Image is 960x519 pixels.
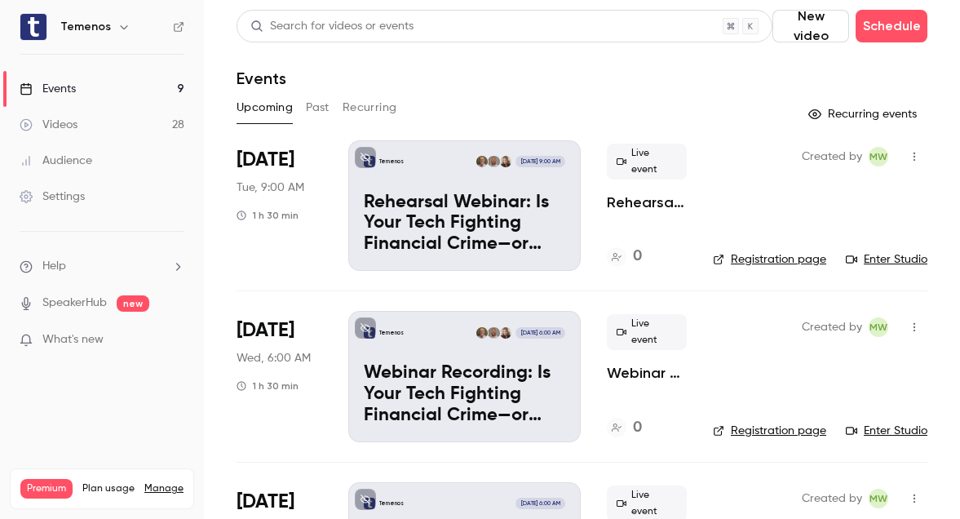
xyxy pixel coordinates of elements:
span: [DATE] 6:00 AM [515,327,564,339]
p: Temenos [379,329,404,337]
button: Recurring events [801,101,927,127]
h1: Events [237,69,286,88]
div: Audience [20,153,92,169]
div: Search for videos or events [250,18,414,35]
img: Peter Banham [476,156,488,167]
span: [DATE] [237,489,294,515]
a: Rehearsal Webinar: Is Your Tech Fighting Financial Crime—or Fueling It?TemenosIrene DravillaIoann... [348,140,581,271]
a: Registration page [713,423,826,439]
span: new [117,295,149,312]
p: Temenos [379,157,404,166]
img: Irene Dravilla [500,156,511,167]
span: MW [869,147,887,166]
span: [DATE] [237,147,294,173]
h4: 0 [633,246,642,268]
a: 0 [607,417,642,439]
a: Webinar Recording: Is Your Tech Fighting Financial Crime—or Fueling It?TemenosIrene DravillaIoann... [348,311,581,441]
button: New video [772,10,849,42]
span: Michele White [869,489,888,508]
img: Temenos [20,14,46,40]
span: Help [42,258,66,275]
div: 1 h 30 min [237,209,299,222]
span: MW [869,317,887,337]
div: Events [20,81,76,97]
a: Enter Studio [846,423,927,439]
span: Michele White [869,147,888,166]
div: Sep 17 Wed, 6:00 AM (America/Los Angeles) [237,311,322,441]
button: Past [306,95,330,121]
span: What's new [42,331,104,348]
a: Rehearsal Webinar: Is Your Tech Fighting Financial Crime—or Fueling It? [607,193,687,212]
span: Wed, 6:00 AM [237,350,311,366]
span: [DATE] [237,317,294,344]
div: Settings [20,189,85,205]
span: Live event [607,144,687,180]
a: Registration page [713,251,826,268]
button: Recurring [343,95,397,121]
button: Schedule [856,10,927,42]
span: Live event [607,314,687,350]
a: Enter Studio [846,251,927,268]
img: Peter Banham [476,327,488,339]
a: Webinar Recording: Is Your Tech Fighting Financial Crime—or Fueling It? [607,363,687,383]
span: Created by [802,317,862,337]
img: Ioannis Perrakis [488,327,499,339]
span: Plan usage [82,482,135,495]
a: 0 [607,246,642,268]
img: Ioannis Perrakis [488,156,499,167]
span: [DATE] 9:00 AM [515,156,564,167]
h6: Temenos [60,19,111,35]
p: Webinar Recording: Is Your Tech Fighting Financial Crime—or Fueling It? [364,363,565,426]
div: 1 h 30 min [237,379,299,393]
a: SpeakerHub [42,295,107,312]
li: help-dropdown-opener [20,258,184,275]
div: Videos [20,117,77,133]
p: Rehearsal Webinar: Is Your Tech Fighting Financial Crime—or Fueling It? [364,193,565,255]
span: Michele White [869,317,888,337]
span: Created by [802,147,862,166]
span: Created by [802,489,862,508]
span: Tue, 9:00 AM [237,180,304,196]
h4: 0 [633,417,642,439]
span: [DATE] 6:00 AM [515,498,564,509]
button: Upcoming [237,95,293,121]
div: Sep 16 Tue, 9:00 AM (America/Los Angeles) [237,140,322,271]
img: Irene Dravilla [500,327,511,339]
span: Premium [20,479,73,499]
p: Temenos [379,499,404,508]
a: Manage [144,482,184,495]
span: MW [869,489,887,508]
iframe: Noticeable Trigger [165,333,184,348]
